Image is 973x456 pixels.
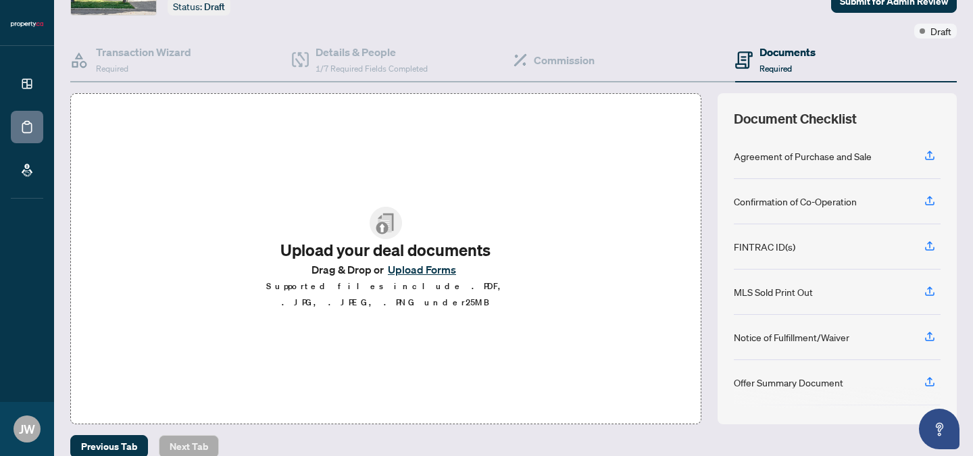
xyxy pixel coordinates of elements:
h4: Commission [534,52,595,68]
span: Required [759,64,792,74]
div: Notice of Fulfillment/Waiver [734,330,849,345]
span: 1/7 Required Fields Completed [316,64,428,74]
span: Draft [204,1,225,13]
h2: Upload your deal documents [255,239,516,261]
span: File UploadUpload your deal documentsDrag & Drop orUpload FormsSupported files include .PDF, .JPG... [245,196,527,322]
h4: Transaction Wizard [96,44,191,60]
span: Draft [930,24,951,39]
span: Document Checklist [734,109,857,128]
span: Required [96,64,128,74]
div: Confirmation of Co-Operation [734,194,857,209]
img: File Upload [370,207,402,239]
img: logo [11,20,43,28]
h4: Details & People [316,44,428,60]
p: Supported files include .PDF, .JPG, .JPEG, .PNG under 25 MB [255,278,516,311]
div: MLS Sold Print Out [734,284,813,299]
button: Upload Forms [384,261,460,278]
span: Drag & Drop or [311,261,460,278]
h4: Documents [759,44,816,60]
div: Agreement of Purchase and Sale [734,149,872,163]
span: JW [19,420,35,438]
div: Offer Summary Document [734,375,843,390]
button: Open asap [919,409,959,449]
div: FINTRAC ID(s) [734,239,795,254]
